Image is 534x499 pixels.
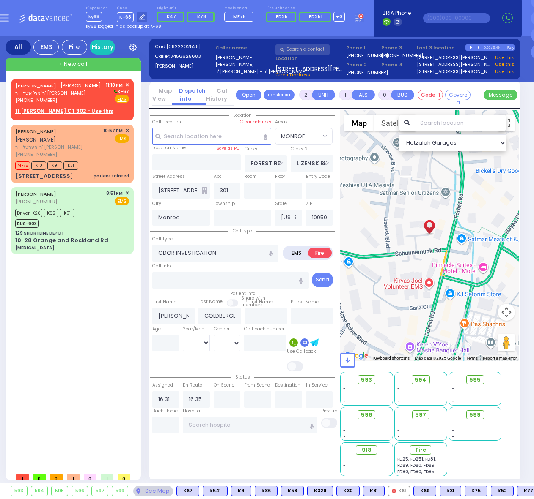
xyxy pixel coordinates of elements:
label: P Last Name [291,299,319,305]
label: [PERSON_NAME] [215,61,273,68]
div: K75 [465,486,487,496]
span: - [343,434,346,440]
span: - [452,427,454,434]
div: 0:00 [483,43,491,52]
button: Send [312,273,333,287]
span: 1 [16,474,29,480]
div: 595 [52,486,68,496]
span: members [241,302,263,308]
button: Covered [445,90,471,100]
span: ky68 [86,12,102,22]
label: Location [275,55,343,62]
div: BLS [413,486,436,496]
label: From Scene [244,382,270,389]
button: Message [484,90,517,100]
span: MONROE [281,132,305,141]
label: [PERSON_NAME] [155,63,212,70]
label: En Route [183,382,202,389]
div: - [343,456,390,462]
label: Entry Code [306,173,330,180]
a: [PERSON_NAME] [15,128,56,135]
div: K52 [491,486,514,496]
span: MONROE [275,128,321,144]
label: [PERSON_NAME] [215,54,273,61]
span: BUS-903 [15,219,39,228]
div: 0:49 [493,43,500,52]
span: ✕ [125,82,129,89]
span: K31 [63,161,78,170]
label: Last Name [198,298,223,305]
span: Phone 3 [381,44,414,52]
span: - [452,434,454,440]
span: K10 [31,161,46,170]
span: MONROE [275,128,333,144]
div: K61 [388,486,410,496]
span: - [397,398,400,404]
span: Clear address [275,71,311,78]
span: EMS [115,197,129,205]
span: [PERSON_NAME] [15,136,56,143]
label: ZIP [306,200,312,207]
label: Age [152,326,161,333]
a: Call History [206,87,234,103]
button: Show satellite imagery [374,115,416,131]
label: Back Home [152,408,178,414]
img: Google [342,350,370,361]
span: 1 [101,474,113,480]
span: Phone 1 [346,44,379,52]
u: 11 [PERSON_NAME] CT 302 - Use this [15,107,113,115]
span: - [452,385,454,392]
label: Clear address [240,119,271,125]
label: Dispatcher [86,6,107,11]
label: Night unit [157,6,217,11]
span: Call type [228,228,256,234]
a: Dispatch info [173,87,206,103]
label: Pick up [321,408,337,414]
span: ר' ארי' אשר - ר' [PERSON_NAME] [15,90,101,97]
label: Gender [214,326,230,333]
label: Call back number [244,326,284,333]
span: - [397,421,400,427]
span: + New call [59,60,87,68]
div: K541 [203,486,228,496]
span: - [343,427,346,434]
span: 0 [118,474,130,480]
span: Phone 4 [381,61,414,68]
input: Search location here [152,128,272,144]
span: Status [231,374,254,380]
div: FD25, FD251, FD81, FD89, FD80, FD89, FD80, FD80, FD85 [397,456,444,475]
span: ר' הערשל - ר' [PERSON_NAME] [15,144,100,151]
span: 599 [469,411,481,419]
div: BLS [465,486,487,496]
label: Call Location [152,119,181,125]
span: 8456625683 [170,53,201,60]
a: [PERSON_NAME] [15,82,56,89]
div: EMS [33,40,59,55]
div: 10-28 Orange and Rockland Rd [15,236,108,245]
span: - [397,427,400,434]
label: In Service [306,382,328,389]
span: Phone 2 [346,61,379,68]
span: 8:51 PM [106,190,123,196]
label: ר' [PERSON_NAME] - ר' [PERSON_NAME] [215,68,273,75]
a: [STREET_ADDRESS][PERSON_NAME] [417,61,493,68]
a: Use this [495,61,515,68]
span: EMS [115,134,129,143]
span: Patient info [226,290,259,297]
small: Share with [241,295,265,301]
div: [STREET_ADDRESS] [15,172,73,180]
label: Caller: [155,53,212,60]
span: - [343,421,346,427]
a: [STREET_ADDRESS][PERSON_NAME][US_STATE] [417,54,493,61]
span: FD25 [276,13,288,20]
div: 596 [72,486,88,496]
label: Fire units on call [266,6,345,11]
label: Street Address [152,173,185,180]
div: BLS [281,486,304,496]
label: [PHONE_NUMBER] [346,52,388,58]
span: 1 [67,474,80,480]
label: Call Info [152,263,171,270]
label: Lines [117,6,147,11]
span: Driver-K26 [15,209,42,217]
div: ky68 logged in as backup at K-68 [86,23,364,30]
